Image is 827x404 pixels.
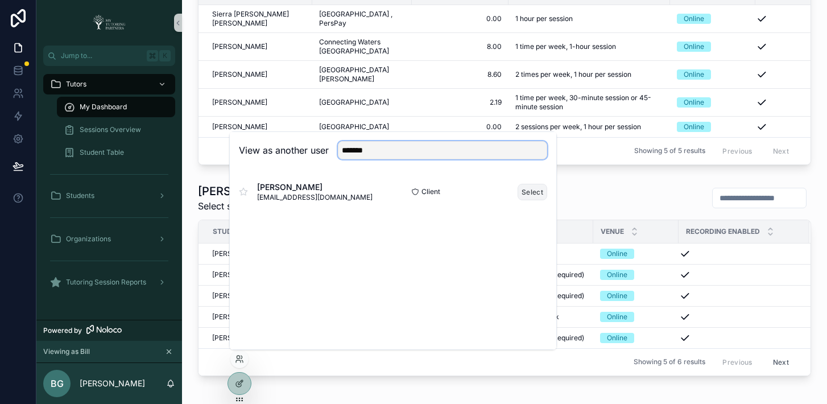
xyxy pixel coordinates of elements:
span: [PERSON_NAME] [212,333,267,343]
a: 0.00 [419,122,502,131]
span: [PERSON_NAME] [212,70,267,79]
span: [PERSON_NAME] [212,249,267,258]
a: [PERSON_NAME] [212,249,329,258]
a: [GEOGRAPHIC_DATA] [319,122,405,131]
h1: [PERSON_NAME] (Intensive) [198,183,352,199]
span: Recording Enabled [686,227,760,236]
a: [PERSON_NAME] [212,70,305,79]
a: 1 time per week, 30-minute session or 45-minute session [515,93,663,112]
button: Jump to...K [43,46,175,66]
a: Online [677,14,749,24]
span: Sessions Overview [80,125,141,134]
span: Select student for details. [198,199,352,213]
a: Online [600,312,672,322]
a: [PERSON_NAME] [212,333,329,343]
a: Online [600,270,672,280]
a: Powered by [36,320,182,341]
a: [PERSON_NAME] [212,98,305,107]
a: [PERSON_NAME] [212,42,305,51]
span: [PERSON_NAME] [212,98,267,107]
a: [PERSON_NAME] [212,122,305,131]
span: [GEOGRAPHIC_DATA] [319,122,389,131]
span: [PERSON_NAME] [212,291,267,300]
span: Showing 5 of 6 results [634,357,705,366]
a: My Dashboard [57,97,175,117]
a: 8.60 [419,70,502,79]
a: 1 hour per session [515,14,663,23]
span: Venue [601,227,624,236]
span: Tutors [66,80,86,89]
span: [PERSON_NAME] [212,122,267,131]
a: Online [677,97,749,108]
a: Online [600,291,672,301]
a: Organizations [43,229,175,249]
span: [PERSON_NAME] [212,270,267,279]
a: Online [677,42,749,52]
div: Online [684,97,704,108]
a: Connecting Waters [GEOGRAPHIC_DATA] [319,38,405,56]
span: Client [421,187,440,196]
span: Student Table [80,148,124,157]
span: Students [66,191,94,200]
span: [GEOGRAPHIC_DATA] [319,98,389,107]
span: Organizations [66,234,111,244]
a: [PERSON_NAME] [212,291,329,300]
a: 2 sessions per week, 1 hour per session [515,122,663,131]
div: Online [684,42,704,52]
div: Online [684,122,704,132]
span: [PERSON_NAME] [212,42,267,51]
a: [GEOGRAPHIC_DATA][PERSON_NAME] [319,65,405,84]
span: My Dashboard [80,102,127,112]
a: Sierra [PERSON_NAME] [PERSON_NAME] [212,10,305,28]
span: [PERSON_NAME] [257,182,373,193]
a: [PERSON_NAME] [212,270,329,279]
a: 8.00 [419,42,502,51]
a: Tutoring Session Reports [43,272,175,292]
span: 1 time per week, 1-hour session [515,42,616,51]
div: scrollable content [36,66,182,307]
div: Online [607,249,627,259]
span: Viewing as Bill [43,347,90,356]
span: Tutoring Session Reports [66,278,146,287]
a: Students [43,185,175,206]
div: Online [607,312,627,322]
span: 2 times per week, 1 hour per session [515,70,631,79]
a: [GEOGRAPHIC_DATA] [319,98,405,107]
div: Online [684,14,704,24]
span: [EMAIL_ADDRESS][DOMAIN_NAME] [257,193,373,202]
a: 0.00 [419,14,502,23]
a: Tutors [43,74,175,94]
a: Online [600,333,672,343]
button: Select [518,184,547,200]
a: [PERSON_NAME] [212,312,329,321]
div: Online [607,270,627,280]
span: Showing 5 of 5 results [634,146,705,155]
a: 1 time per week, 1-hour session [515,42,663,51]
span: Jump to... [61,51,142,60]
div: Online [684,69,704,80]
a: Student Table [57,142,175,163]
h2: View as another user [239,143,329,157]
img: App logo [89,14,129,32]
span: Powered by [43,326,82,335]
span: 1 hour per session [515,14,573,23]
button: Next [765,353,797,371]
a: Online [600,249,672,259]
a: 2.19 [419,98,502,107]
a: [GEOGRAPHIC_DATA] , PersPay [319,10,405,28]
span: Student Name [213,227,268,236]
span: K [160,51,169,60]
a: Online [677,69,749,80]
a: Online [677,122,749,132]
div: Online [607,333,627,343]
